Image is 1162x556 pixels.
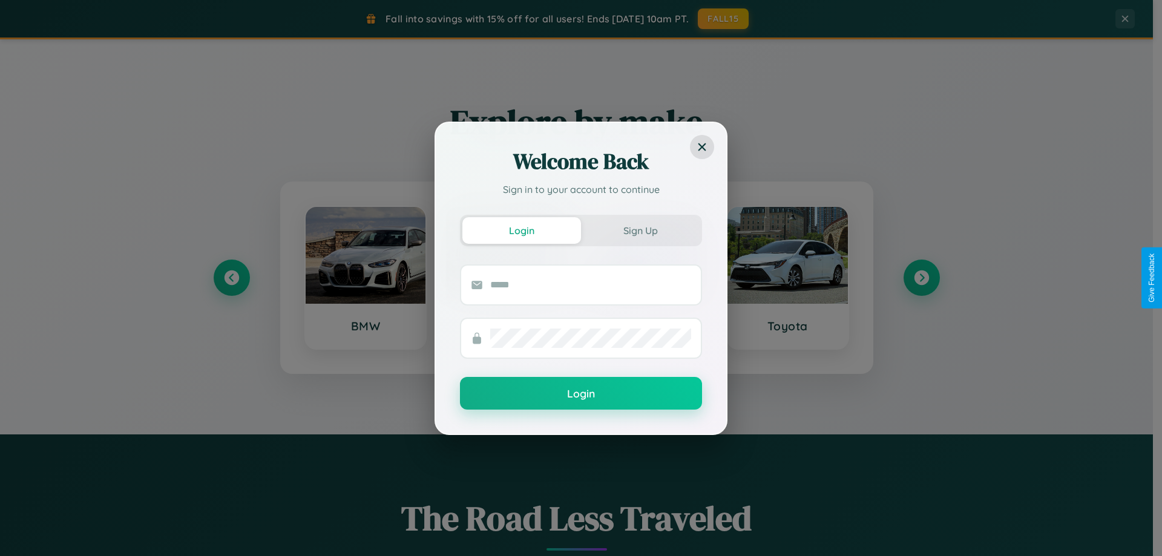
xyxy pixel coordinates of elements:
button: Login [462,217,581,244]
p: Sign in to your account to continue [460,182,702,197]
button: Login [460,377,702,410]
div: Give Feedback [1147,253,1156,303]
button: Sign Up [581,217,700,244]
h2: Welcome Back [460,147,702,176]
